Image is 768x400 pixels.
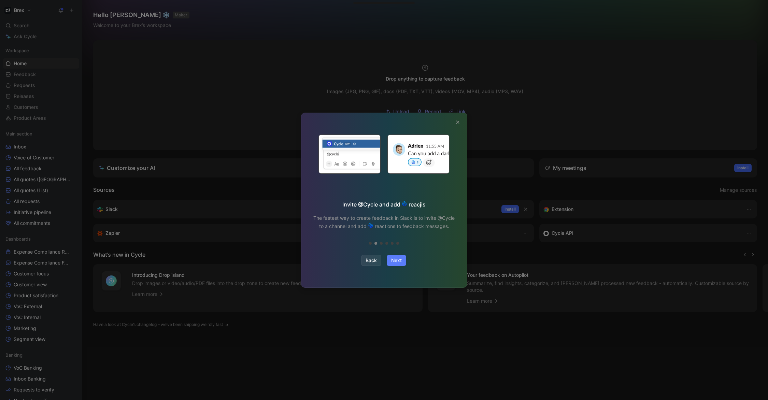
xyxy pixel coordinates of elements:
[366,256,377,265] span: Back
[408,158,422,166] div: 1
[342,200,426,209] span: Invite @Cycle and add reacjis
[361,255,381,266] button: Back
[368,223,373,228] img: 🌀
[402,201,407,206] img: 🌀
[387,255,406,266] button: Next
[391,256,402,265] span: Next
[388,135,449,173] img: slack message
[411,160,415,164] img: 🌀
[301,214,467,230] p: The fastest way to create feedback in Slack is to invite @Cycle to a channel and add reactions to...
[319,135,380,173] img: cycle bot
